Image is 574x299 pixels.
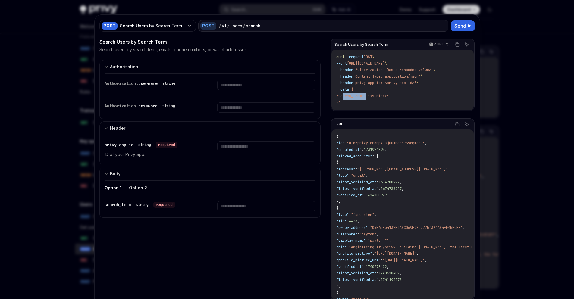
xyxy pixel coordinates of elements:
[381,186,402,191] span: 1674788927
[153,202,175,208] div: required
[372,154,378,159] span: : [
[349,212,351,217] span: :
[336,212,349,217] span: "type"
[454,22,466,30] span: Send
[364,264,366,269] span: :
[381,277,402,282] span: 1741194370
[425,258,427,263] span: ,
[366,173,368,178] span: ,
[349,87,353,92] span: '{
[336,147,362,152] span: "created_at"
[433,67,435,72] span: \
[105,103,138,109] span: Authorization.
[336,61,347,66] span: --url
[463,120,471,128] button: Ask AI
[434,42,444,47] p: cURL
[349,173,351,178] span: :
[110,170,121,177] div: Body
[376,232,378,237] span: ,
[336,284,340,288] span: },
[336,219,347,223] span: "fid"
[351,212,374,217] span: "farcaster"
[102,22,118,30] div: POST
[99,167,321,180] button: expand input section
[345,55,364,59] span: --request
[105,151,203,158] p: ID of your Privy app.
[383,258,425,263] span: "[URL][DOMAIN_NAME]"
[376,180,378,185] span: :
[243,23,245,29] div: /
[368,238,389,243] span: "payton ↑"
[351,173,366,178] span: "email"
[336,167,355,172] span: "address"
[345,141,347,145] span: :
[336,94,389,98] span: "search_term": "<string>"
[425,141,427,145] span: ,
[448,167,450,172] span: ,
[453,41,461,48] button: Copy the contents from the code block
[400,271,402,276] span: ,
[364,147,385,152] span: 1731974895
[378,186,381,191] span: :
[376,271,378,276] span: :
[416,80,419,85] span: \
[105,81,138,86] span: Authorization.
[99,20,196,32] button: POSTSearch Users by Search Term
[357,167,448,172] span: "[PERSON_NAME][EMAIL_ADDRESS][DOMAIN_NAME]"
[222,23,227,29] div: v1
[336,186,378,191] span: "latest_verified_at"
[366,238,368,243] span: :
[368,225,370,230] span: :
[372,55,374,59] span: \
[378,277,381,282] span: :
[99,38,321,45] div: Search Users by Search Term
[336,160,338,165] span: {
[336,193,364,198] span: "verified_at"
[246,23,260,29] div: search
[378,271,400,276] span: 1740678402
[336,258,381,263] span: "profile_picture_url"
[105,80,177,87] div: Authorization.username
[230,23,242,29] div: users
[385,147,387,152] span: ,
[336,141,345,145] span: "id"
[99,121,321,135] button: expand input section
[372,251,374,256] span: :
[99,47,248,53] p: Search users by search term, emails, phone numbers, or wallet addresses.
[129,181,147,195] button: Option 2
[416,251,419,256] span: ,
[349,219,357,223] span: 4423
[347,245,349,250] span: :
[336,154,372,159] span: "linked_accounts"
[336,100,340,105] span: }'
[451,20,475,31] button: Send
[336,290,338,295] span: {
[374,212,376,217] span: ,
[364,55,372,59] span: POST
[110,125,125,132] div: Header
[336,134,338,139] span: {
[105,141,177,148] div: privy-app-id
[200,22,216,30] div: POST
[138,103,158,109] span: password
[374,251,416,256] span: "[URL][DOMAIN_NAME]"
[453,120,461,128] button: Copy the contents from the code block
[359,232,376,237] span: "payton"
[336,206,338,210] span: {
[353,67,433,72] span: 'Authorization: Basic <encoded-value>'
[389,238,391,243] span: ,
[120,23,185,29] div: Search Users by Search Term
[463,41,471,48] button: Ask AI
[353,74,421,79] span: 'Content-Type: application/json'
[362,147,364,152] span: :
[336,264,364,269] span: "verified_at"
[364,193,366,198] span: :
[219,23,221,29] div: /
[334,42,388,47] span: Search Users by Search Term
[353,80,416,85] span: 'privy-app-id: <privy-app-id>'
[336,173,349,178] span: "type"
[336,251,372,256] span: "profile_picture"
[336,74,353,79] span: --header
[366,193,387,198] span: 1674788927
[336,232,357,237] span: "username"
